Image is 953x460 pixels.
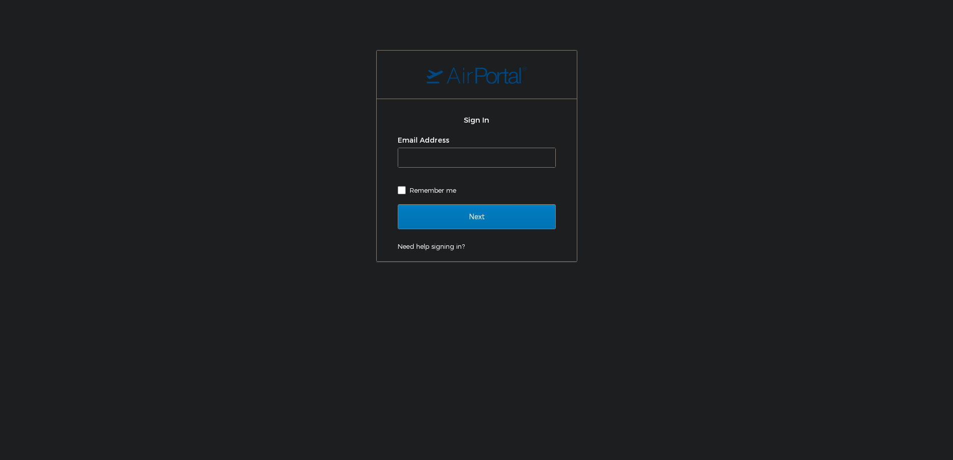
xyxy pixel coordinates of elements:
[427,66,527,84] img: logo
[398,242,465,250] a: Need help signing in?
[398,136,449,144] label: Email Address
[398,114,556,126] h2: Sign In
[398,183,556,198] label: Remember me
[398,204,556,229] input: Next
